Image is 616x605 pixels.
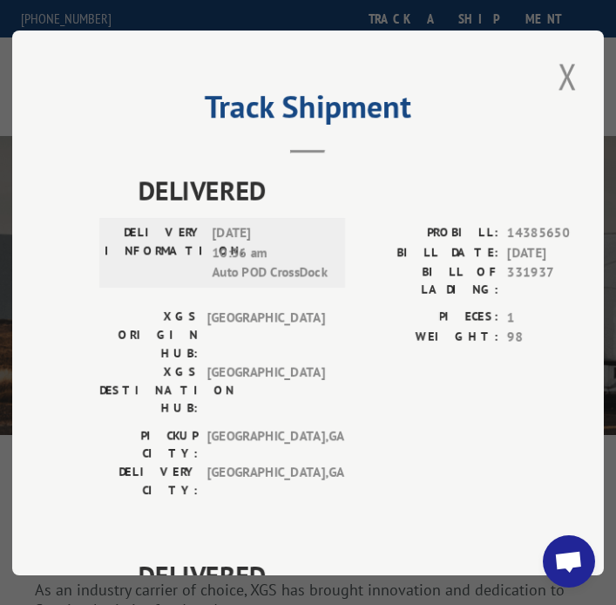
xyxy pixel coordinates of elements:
label: XGS ORIGIN HUB: [99,308,198,363]
button: Close modal [552,52,582,100]
span: [GEOGRAPHIC_DATA] , GA [207,426,325,463]
label: PROBILL: [361,223,498,243]
label: BILL DATE: [361,242,498,262]
a: Open chat [543,535,595,588]
span: [DATE] 10:36 am Auto POD CrossDock [213,223,330,282]
label: DELIVERY CITY: [99,463,198,500]
label: XGS DESTINATION HUB: [99,363,198,418]
label: PIECES: [361,308,498,328]
span: [GEOGRAPHIC_DATA] [207,308,325,363]
span: [GEOGRAPHIC_DATA] [207,363,325,418]
span: [GEOGRAPHIC_DATA] , GA [207,463,325,500]
label: WEIGHT: [361,327,498,347]
label: DELIVERY INFORMATION: [105,223,203,282]
label: PICKUP CITY: [99,426,198,463]
label: BILL OF LADING: [361,262,498,299]
h2: Track Shipment [99,94,517,127]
